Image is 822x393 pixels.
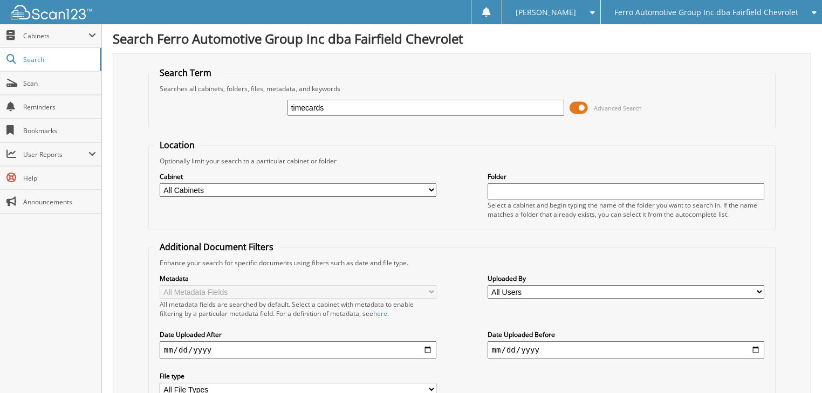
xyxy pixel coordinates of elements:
iframe: Chat Widget [768,341,822,393]
span: Reminders [23,102,96,112]
h1: Search Ferro Automotive Group Inc dba Fairfield Chevrolet [113,30,811,47]
legend: Additional Document Filters [154,241,279,253]
input: end [488,341,765,358]
span: Search [23,55,94,64]
label: Uploaded By [488,274,765,283]
div: Searches all cabinets, folders, files, metadata, and keywords [154,84,770,93]
label: Date Uploaded After [160,330,437,339]
span: Bookmarks [23,126,96,135]
a: here [373,309,387,318]
span: Ferro Automotive Group Inc dba Fairfield Chevrolet [614,9,798,16]
div: Enhance your search for specific documents using filters such as date and file type. [154,258,770,267]
div: Select a cabinet and begin typing the name of the folder you want to search in. If the name match... [488,201,765,219]
label: Metadata [160,274,437,283]
legend: Location [154,139,200,151]
div: All metadata fields are searched by default. Select a cabinet with metadata to enable filtering b... [160,300,437,318]
label: Date Uploaded Before [488,330,765,339]
label: Folder [488,172,765,181]
legend: Search Term [154,67,217,79]
span: Advanced Search [594,104,642,112]
span: User Reports [23,150,88,159]
span: Cabinets [23,31,88,40]
span: [PERSON_NAME] [516,9,576,16]
input: start [160,341,437,358]
span: Help [23,174,96,183]
label: File type [160,371,437,381]
img: scan123-logo-white.svg [11,5,92,19]
label: Cabinet [160,172,437,181]
span: Scan [23,79,96,88]
div: Optionally limit your search to a particular cabinet or folder [154,156,770,166]
span: Announcements [23,197,96,206]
